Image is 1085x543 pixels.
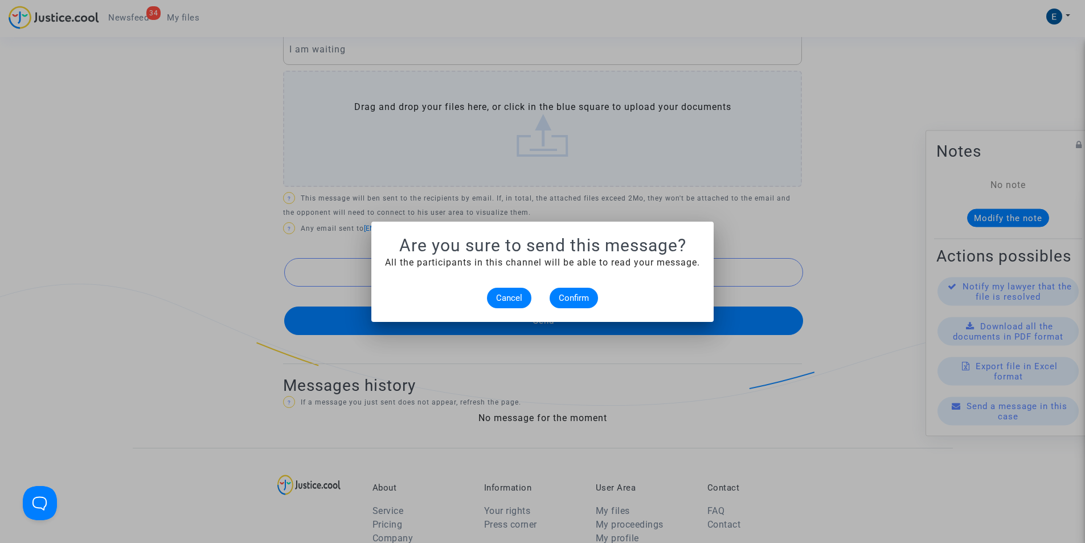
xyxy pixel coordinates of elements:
span: Cancel [496,293,522,303]
button: Confirm [550,288,598,308]
span: All the participants in this channel will be able to read your message. [385,257,700,268]
span: Confirm [559,293,589,303]
iframe: Help Scout Beacon - Open [23,486,57,520]
h1: Are you sure to send this message? [385,235,700,256]
button: Cancel [487,288,531,308]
